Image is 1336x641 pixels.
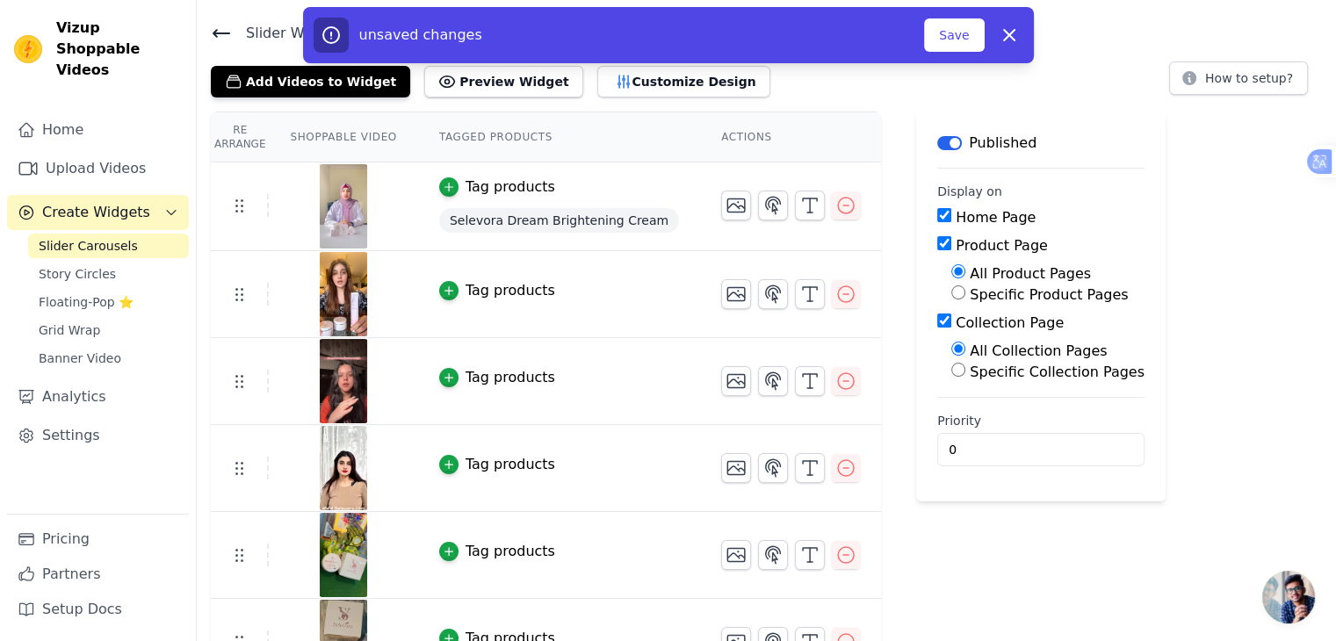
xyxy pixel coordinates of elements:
p: Published [969,133,1036,154]
button: Tag products [439,176,555,198]
button: How to setup? [1169,61,1308,95]
label: Home Page [956,209,1036,226]
label: Specific Collection Pages [970,364,1145,380]
button: Tag products [439,367,555,388]
span: Grid Wrap [39,321,100,339]
button: Add Videos to Widget [211,66,410,97]
a: Home [7,112,189,148]
button: Change Thumbnail [721,191,751,220]
button: Preview Widget [424,66,582,97]
label: Priority [937,412,1145,429]
button: Change Thumbnail [721,540,751,570]
th: Actions [700,112,881,162]
th: Shoppable Video [269,112,417,162]
div: Tag products [466,541,555,562]
a: Partners [7,557,189,592]
a: Setup Docs [7,592,189,627]
div: Tag products [466,280,555,301]
button: Create Widgets [7,195,189,230]
span: Selevora Dream Brightening Cream [439,208,679,233]
button: Change Thumbnail [721,279,751,309]
a: Settings [7,418,189,453]
th: Re Arrange [211,112,269,162]
img: vizup-images-bf04.jpg [319,426,368,510]
a: Pricing [7,522,189,557]
label: All Product Pages [970,265,1091,282]
span: unsaved changes [359,26,482,43]
span: Slider Carousels [39,237,138,255]
a: Grid Wrap [28,318,189,342]
div: Open chat [1262,571,1315,623]
span: Create Widgets [42,202,150,223]
span: Floating-Pop ⭐ [39,293,134,311]
a: Slider Carousels [28,234,189,258]
th: Tagged Products [418,112,700,162]
button: Save [924,18,984,52]
a: How to setup? [1169,74,1308,90]
label: Collection Page [956,314,1064,331]
img: vizup-images-5159.jpg [319,252,368,336]
span: Banner Video [39,349,121,367]
a: Story Circles [28,262,189,286]
button: Tag products [439,454,555,475]
button: Change Thumbnail [721,453,751,483]
div: Tag products [466,367,555,388]
img: vizup-images-658c.jpg [319,339,368,423]
button: Change Thumbnail [721,366,751,396]
button: Tag products [439,541,555,562]
label: Specific Product Pages [970,286,1128,303]
img: vizup-images-35dd.jpg [319,513,368,597]
label: All Collection Pages [970,342,1107,359]
div: Tag products [466,454,555,475]
a: Analytics [7,379,189,414]
span: Story Circles [39,265,116,283]
img: vizup-images-1864.jpg [319,164,368,248]
button: Tag products [439,280,555,301]
div: Tag products [466,176,555,198]
a: Banner Video [28,346,189,371]
a: Upload Videos [7,151,189,186]
legend: Display on [937,183,1002,200]
label: Product Page [956,237,1048,254]
button: Customize Design [597,66,770,97]
a: Floating-Pop ⭐ [28,290,189,314]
